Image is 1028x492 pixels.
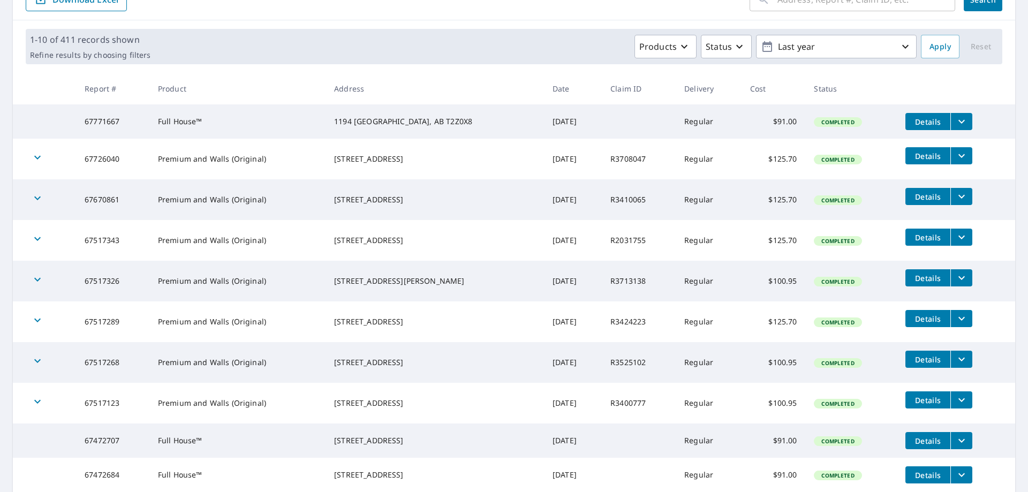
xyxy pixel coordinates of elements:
td: [DATE] [544,220,602,261]
button: detailsBtn-67670861 [905,188,950,205]
td: R3410065 [602,179,676,220]
td: 67771667 [76,104,149,139]
td: R3424223 [602,301,676,342]
span: Completed [815,196,860,204]
button: detailsBtn-67517268 [905,351,950,368]
th: Report # [76,73,149,104]
td: [DATE] [544,458,602,492]
td: $125.70 [742,139,806,179]
td: Regular [676,179,742,220]
td: $91.00 [742,458,806,492]
td: [DATE] [544,104,602,139]
td: Regular [676,342,742,383]
td: $100.95 [742,342,806,383]
td: [DATE] [544,139,602,179]
div: [STREET_ADDRESS] [334,357,535,368]
td: [DATE] [544,179,602,220]
span: Completed [815,118,860,126]
span: Details [912,395,944,405]
button: filesDropdownBtn-67472707 [950,432,972,449]
td: 67517268 [76,342,149,383]
td: $100.95 [742,261,806,301]
div: [STREET_ADDRESS] [334,235,535,246]
button: detailsBtn-67472707 [905,432,950,449]
span: Completed [815,472,860,479]
button: filesDropdownBtn-67517268 [950,351,972,368]
button: detailsBtn-67472684 [905,466,950,483]
span: Completed [815,437,860,445]
div: [STREET_ADDRESS] [334,398,535,408]
th: Cost [742,73,806,104]
button: filesDropdownBtn-67517326 [950,269,972,286]
div: [STREET_ADDRESS] [334,316,535,327]
span: Completed [815,278,860,285]
td: 67517289 [76,301,149,342]
td: [DATE] [544,423,602,458]
button: detailsBtn-67517123 [905,391,950,408]
td: [DATE] [544,383,602,423]
span: Details [912,273,944,283]
td: Regular [676,261,742,301]
button: detailsBtn-67517326 [905,269,950,286]
button: detailsBtn-67771667 [905,113,950,130]
span: Completed [815,156,860,163]
span: Details [912,314,944,324]
td: Full House™ [149,423,326,458]
td: Regular [676,104,742,139]
span: Details [912,151,944,161]
td: $91.00 [742,423,806,458]
td: R3713138 [602,261,676,301]
button: detailsBtn-67726040 [905,147,950,164]
span: Details [912,192,944,202]
td: Premium and Walls (Original) [149,139,326,179]
span: Details [912,354,944,365]
td: Full House™ [149,458,326,492]
div: [STREET_ADDRESS][PERSON_NAME] [334,276,535,286]
th: Date [544,73,602,104]
span: Completed [815,237,860,245]
button: filesDropdownBtn-67670861 [950,188,972,205]
td: Premium and Walls (Original) [149,383,326,423]
p: Products [639,40,677,53]
p: Refine results by choosing filters [30,50,150,60]
td: 67670861 [76,179,149,220]
td: Premium and Walls (Original) [149,342,326,383]
div: [STREET_ADDRESS] [334,435,535,446]
button: Products [634,35,697,58]
td: 67517343 [76,220,149,261]
button: detailsBtn-67517289 [905,310,950,327]
td: Premium and Walls (Original) [149,261,326,301]
td: $125.70 [742,301,806,342]
td: Regular [676,423,742,458]
p: 1-10 of 411 records shown [30,33,150,46]
span: Completed [815,400,860,407]
span: Completed [815,359,860,367]
button: detailsBtn-67517343 [905,229,950,246]
div: [STREET_ADDRESS] [334,470,535,480]
div: [STREET_ADDRESS] [334,154,535,164]
button: filesDropdownBtn-67517123 [950,391,972,408]
td: Regular [676,383,742,423]
th: Delivery [676,73,742,104]
td: R3400777 [602,383,676,423]
span: Details [912,470,944,480]
p: Status [706,40,732,53]
td: [DATE] [544,261,602,301]
td: $100.95 [742,383,806,423]
button: Status [701,35,752,58]
td: Premium and Walls (Original) [149,179,326,220]
td: $125.70 [742,220,806,261]
td: 67726040 [76,139,149,179]
td: R3708047 [602,139,676,179]
th: Address [326,73,544,104]
div: [STREET_ADDRESS] [334,194,535,205]
td: 67517123 [76,383,149,423]
td: $125.70 [742,179,806,220]
span: Completed [815,319,860,326]
td: [DATE] [544,342,602,383]
button: Last year [756,35,917,58]
button: filesDropdownBtn-67771667 [950,113,972,130]
button: filesDropdownBtn-67726040 [950,147,972,164]
td: 67472707 [76,423,149,458]
td: R2031755 [602,220,676,261]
